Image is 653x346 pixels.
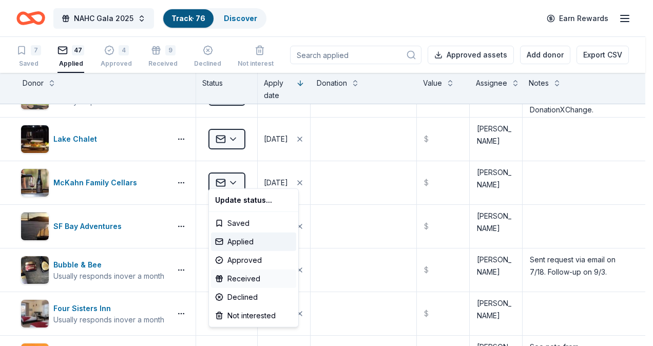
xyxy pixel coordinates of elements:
[211,270,296,288] div: Received
[211,191,296,209] div: Update status...
[211,288,296,306] div: Declined
[211,251,296,270] div: Approved
[211,306,296,325] div: Not interested
[211,214,296,233] div: Saved
[211,233,296,251] div: Applied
